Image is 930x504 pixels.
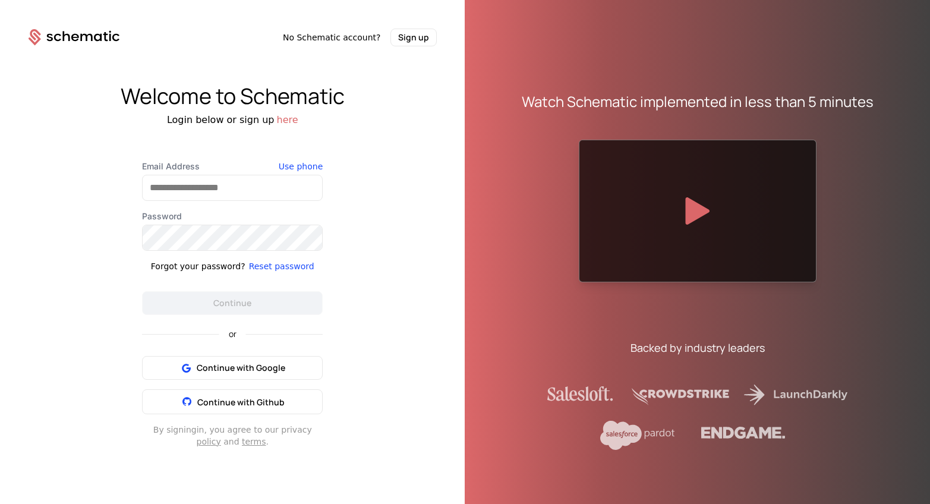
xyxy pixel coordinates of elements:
[142,210,323,222] label: Password
[390,29,437,46] button: Sign up
[197,437,221,446] a: policy
[249,260,314,272] button: Reset password
[142,291,323,315] button: Continue
[197,362,285,374] span: Continue with Google
[142,160,323,172] label: Email Address
[522,92,874,111] div: Watch Schematic implemented in less than 5 minutes
[142,424,323,448] div: By signing in , you agree to our privacy and .
[630,339,765,356] div: Backed by industry leaders
[142,389,323,414] button: Continue with Github
[283,31,381,43] span: No Schematic account?
[242,437,266,446] a: terms
[277,113,298,127] button: here
[219,330,246,338] span: or
[279,160,323,172] button: Use phone
[142,356,323,380] button: Continue with Google
[151,260,245,272] div: Forgot your password?
[197,396,285,408] span: Continue with Github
